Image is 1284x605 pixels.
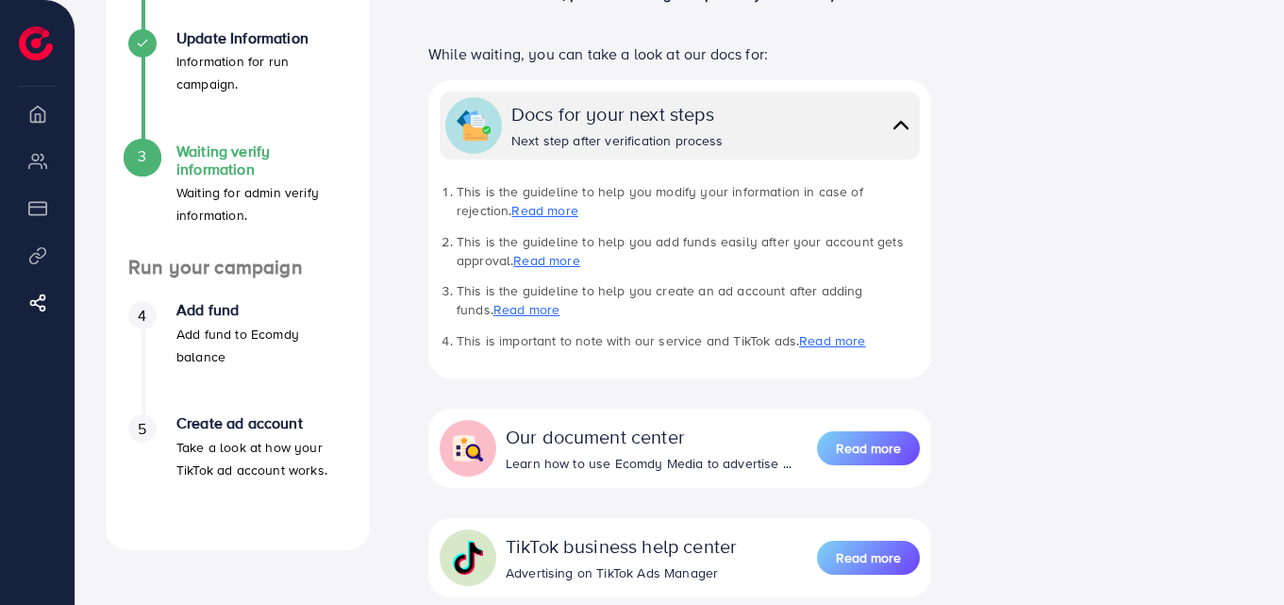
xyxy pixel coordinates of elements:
li: This is the guideline to help you create an ad account after adding funds. [457,281,920,320]
div: Next step after verification process [511,131,724,150]
div: Our document center [506,423,792,450]
p: While waiting, you can take a look at our docs for: [428,42,931,65]
li: Waiting verify information [106,143,370,256]
p: Add fund to Ecomdy balance [176,323,347,368]
a: Read more [817,539,920,577]
a: Read more [511,201,577,220]
img: logo [19,26,53,60]
div: Advertising on TikTok Ads Manager [506,563,737,582]
button: Read more [817,431,920,465]
span: 4 [138,305,146,327]
img: collapse [451,541,485,575]
div: Learn how to use Ecomdy Media to advertise ... [506,454,792,473]
button: Read more [817,541,920,575]
a: Read more [799,331,865,350]
a: Read more [513,251,579,270]
span: Read more [836,439,901,458]
img: collapse [457,109,491,143]
h4: Create ad account [176,414,347,432]
li: Add fund [106,301,370,414]
a: Read more [493,300,559,319]
a: Read more [817,429,920,467]
h4: Update Information [176,29,347,47]
li: This is the guideline to help you modify your information in case of rejection. [457,182,920,221]
span: Read more [836,548,901,567]
p: Waiting for admin verify information. [176,181,347,227]
span: 3 [138,145,146,167]
span: 5 [138,418,146,440]
h4: Run your campaign [106,256,370,279]
img: collapse [888,111,914,139]
p: Information for run campaign. [176,50,347,95]
li: Update Information [106,29,370,143]
h4: Waiting verify information [176,143,347,178]
li: This is important to note with our service and TikTok ads. [457,331,920,350]
div: Docs for your next steps [511,100,724,127]
h4: Add fund [176,301,347,319]
p: Take a look at how your TikTok ad account works. [176,436,347,481]
div: TikTok business help center [506,532,737,560]
img: collapse [451,431,485,465]
li: This is the guideline to help you add funds easily after your account gets approval. [457,232,920,271]
li: Create ad account [106,414,370,528]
